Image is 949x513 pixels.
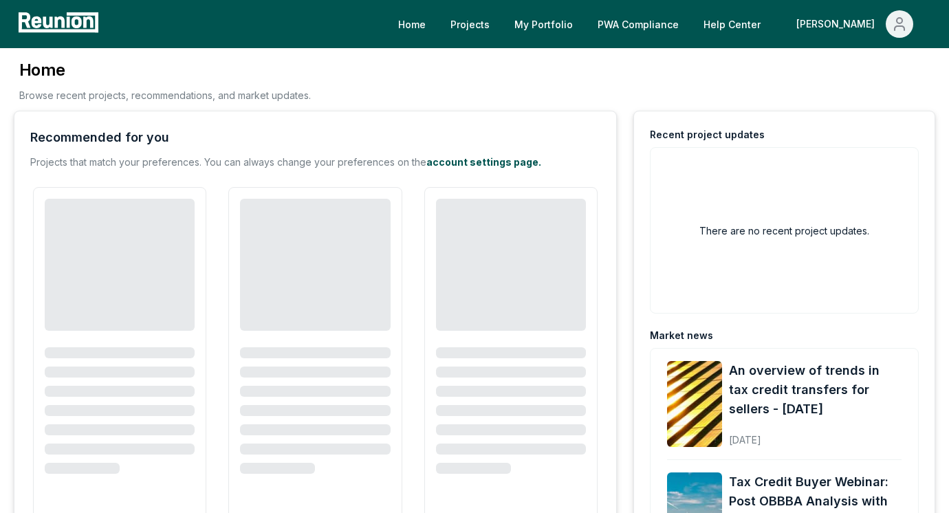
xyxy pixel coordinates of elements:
[650,128,765,142] div: Recent project updates
[387,10,935,38] nav: Main
[692,10,772,38] a: Help Center
[699,223,869,238] h2: There are no recent project updates.
[667,361,722,447] img: An overview of trends in tax credit transfers for sellers - September 2025
[19,88,311,102] p: Browse recent projects, recommendations, and market updates.
[729,423,902,447] div: [DATE]
[19,59,311,81] h3: Home
[503,10,584,38] a: My Portfolio
[426,156,541,168] a: account settings page.
[587,10,690,38] a: PWA Compliance
[729,361,902,419] a: An overview of trends in tax credit transfers for sellers - [DATE]
[387,10,437,38] a: Home
[796,10,880,38] div: [PERSON_NAME]
[785,10,924,38] button: [PERSON_NAME]
[650,329,713,342] div: Market news
[30,128,169,147] div: Recommended for you
[30,156,426,168] span: Projects that match your preferences. You can always change your preferences on the
[439,10,501,38] a: Projects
